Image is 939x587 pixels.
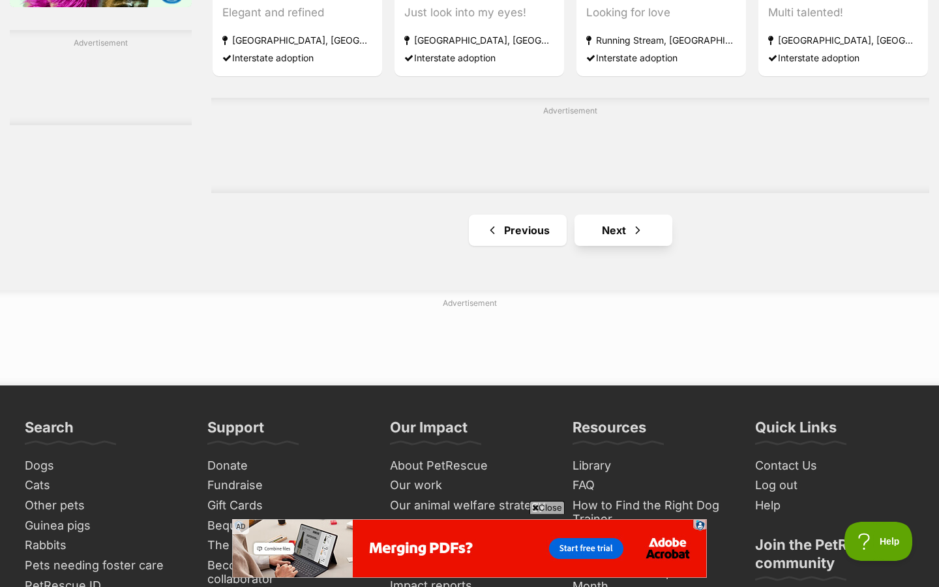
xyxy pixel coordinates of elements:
[768,32,918,50] strong: [GEOGRAPHIC_DATA], [GEOGRAPHIC_DATA]
[463,1,473,12] img: consumer-privacy-logo.png
[574,215,672,246] a: Next page
[202,496,372,516] a: Gift Cards
[567,456,737,476] a: Library
[768,5,918,22] div: Multi talented!
[222,32,372,50] strong: [GEOGRAPHIC_DATA], [GEOGRAPHIC_DATA]
[25,418,74,444] h3: Search
[207,418,264,444] h3: Support
[404,5,554,22] div: Just look into my eyes!
[202,456,372,476] a: Donate
[462,1,475,12] a: Privacy Notification
[1,1,12,12] img: consumer-privacy-logo.png
[750,496,919,516] a: Help
[211,98,929,193] div: Advertisement
[750,475,919,496] a: Log out
[20,475,189,496] a: Cats
[529,501,565,514] span: Close
[222,5,372,22] div: Elegant and refined
[232,519,249,534] span: AD
[755,418,837,444] h3: Quick Links
[211,215,929,246] nav: Pagination
[768,50,918,67] div: Interstate adoption
[573,418,646,444] h3: Resources
[202,516,372,536] a: Bequests
[20,496,189,516] a: Other pets
[567,496,737,529] a: How to Find the Right Dog Trainer
[20,535,189,556] a: Rabbits
[390,418,468,444] h3: Our Impact
[586,32,736,50] strong: Running Stream, [GEOGRAPHIC_DATA]
[844,522,913,561] iframe: Help Scout Beacon - Open
[20,456,189,476] a: Dogs
[469,215,567,246] a: Previous page
[10,30,192,125] div: Advertisement
[385,456,554,476] a: About PetRescue
[567,475,737,496] a: FAQ
[20,516,189,536] a: Guinea pigs
[385,475,554,496] a: Our work
[404,32,554,50] strong: [GEOGRAPHIC_DATA], [GEOGRAPHIC_DATA]
[20,556,189,576] a: Pets needing foster care
[755,535,914,580] h3: Join the PetRescue community
[750,456,919,476] a: Contact Us
[385,496,554,516] a: Our animal welfare strategy
[202,475,372,496] a: Fundraise
[222,50,372,67] div: Interstate adoption
[461,1,473,10] img: iconc.png
[586,50,736,67] div: Interstate adoption
[404,50,554,67] div: Interstate adoption
[202,535,372,556] a: The PetRescue Bookshop
[586,5,736,22] div: Looking for love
